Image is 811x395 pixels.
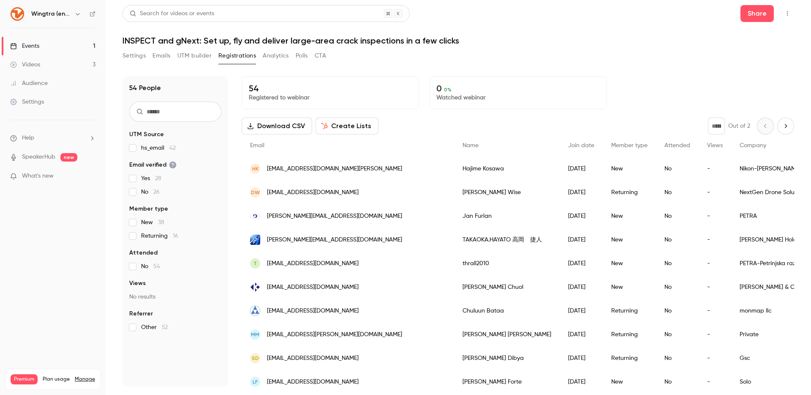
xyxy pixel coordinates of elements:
button: Download CSV [242,118,312,134]
div: New [603,204,656,228]
div: New [603,370,656,394]
div: Jan Furlan [454,204,560,228]
div: - [699,370,731,394]
div: - [699,346,731,370]
div: Chuluun Bataa [454,299,560,323]
span: t [253,260,257,267]
div: Returning [603,299,656,323]
img: Wingtra (english) [11,7,24,21]
div: Hajime Kosawa [454,157,560,181]
span: new [60,153,77,162]
div: - [699,252,731,275]
span: Returning [141,232,178,240]
div: [PERSON_NAME] Forte [454,370,560,394]
div: Returning [603,346,656,370]
div: Audience [10,79,48,88]
button: Settings [122,49,146,63]
div: Videos [10,60,40,69]
span: DW [251,189,260,196]
span: Other [141,323,168,332]
span: [PERSON_NAME][EMAIL_ADDRESS][DOMAIN_NAME] [267,212,402,221]
div: [PERSON_NAME] Chuol [454,275,560,299]
span: 38 [158,219,164,225]
div: No [656,228,699,252]
span: LF [253,378,258,386]
span: Help [22,134,34,143]
img: crkennedy.com.au [250,282,260,292]
span: 28 [155,176,161,181]
div: [DATE] [560,275,603,299]
div: New [603,252,656,275]
span: Company [740,143,766,148]
span: Member type [611,143,648,148]
span: [EMAIL_ADDRESS][DOMAIN_NAME] [267,283,359,292]
div: - [699,228,731,252]
div: [DATE] [560,157,603,181]
div: [PERSON_NAME] [PERSON_NAME] [454,323,560,346]
span: Premium [11,374,38,384]
button: Next page [777,118,794,134]
h6: Wingtra (english) [31,10,71,18]
div: No [656,299,699,323]
span: MM [251,331,259,338]
div: No [656,346,699,370]
img: anahd.co.jp [250,235,260,245]
button: Registrations [218,49,256,63]
div: [DATE] [560,204,603,228]
a: Manage [75,376,95,383]
div: - [699,299,731,323]
div: - [699,204,731,228]
span: Plan usage [43,376,70,383]
span: Attended [664,143,690,148]
button: Analytics [263,49,289,63]
p: 54 [249,83,412,93]
span: Email verified [129,161,177,169]
div: No [656,370,699,394]
div: Returning [603,323,656,346]
span: Views [707,143,723,148]
span: Views [129,279,146,288]
div: - [699,275,731,299]
div: Settings [10,98,44,106]
span: Email [250,143,264,148]
div: [DATE] [560,323,603,346]
div: - [699,181,731,204]
p: Watched webinar [436,93,599,102]
div: [DATE] [560,228,603,252]
div: [DATE] [560,346,603,370]
span: No [141,262,160,271]
span: [EMAIL_ADDRESS][DOMAIN_NAME] [267,307,359,315]
div: - [699,323,731,346]
span: HK [252,165,259,173]
img: monmap.mn [250,306,260,316]
span: SD [252,354,259,362]
span: [EMAIL_ADDRESS][DOMAIN_NAME] [267,378,359,387]
div: No [656,181,699,204]
div: No [656,157,699,181]
span: [PERSON_NAME][EMAIL_ADDRESS][DOMAIN_NAME] [267,236,402,244]
span: New [141,218,164,227]
div: [DATE] [560,181,603,204]
button: CTA [315,49,326,63]
div: TAKAOKA.HAYATO 高岡 捷人 [454,228,560,252]
div: No [656,204,699,228]
span: No [141,188,160,196]
div: Search for videos or events [130,9,214,18]
div: No [656,323,699,346]
span: Member type [129,205,168,213]
span: 26 [153,189,160,195]
div: No [656,275,699,299]
span: [EMAIL_ADDRESS][DOMAIN_NAME] [267,259,359,268]
span: 16 [173,233,178,239]
h1: INSPECT and gNext: Set up, fly and deliver large-area crack inspections in a few clicks [122,36,794,46]
img: drone-in.hr [250,211,260,221]
div: [DATE] [560,299,603,323]
div: [DATE] [560,252,603,275]
span: [EMAIL_ADDRESS][PERSON_NAME][DOMAIN_NAME] [267,330,402,339]
button: Share [740,5,774,22]
p: Registered to webinar [249,93,412,102]
span: [EMAIL_ADDRESS][DOMAIN_NAME] [267,188,359,197]
span: What's new [22,172,54,181]
div: [DATE] [560,370,603,394]
div: [PERSON_NAME] Dibya [454,346,560,370]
